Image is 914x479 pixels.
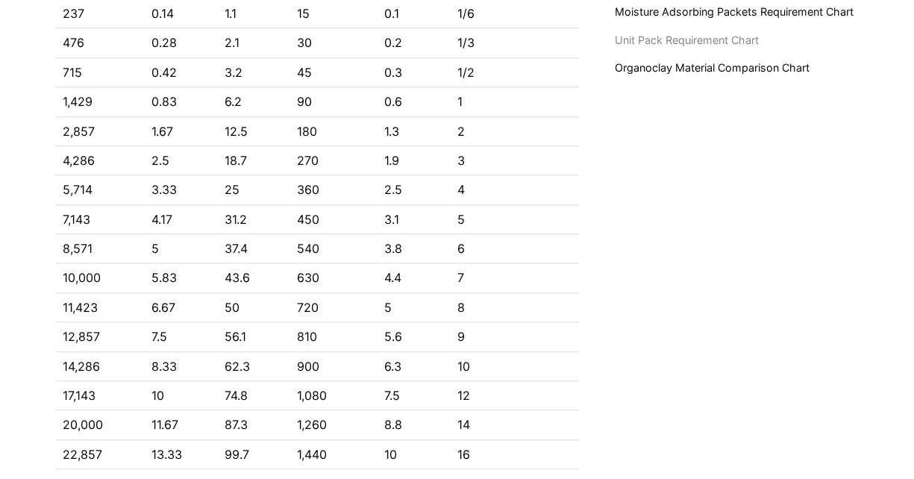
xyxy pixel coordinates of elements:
a: Moisture Adsorbing Packets Requirement Chart [615,4,854,20]
td: 3.2 [217,57,289,87]
td: 22,857 [55,439,144,469]
td: 270 [289,145,377,175]
td: 3.8 [377,234,449,263]
td: 630 [289,263,377,292]
td: 11.67 [143,410,217,439]
td: 360 [289,175,377,204]
td: 5,714 [55,175,144,204]
td: 14 [450,410,579,439]
td: 8.8 [377,410,449,439]
td: 99.7 [217,439,289,469]
td: 0.6 [377,87,449,116]
td: 25 [217,175,289,204]
td: 6.3 [377,351,449,381]
td: 62.3 [217,351,289,381]
td: 7.5 [377,381,449,410]
td: 180 [289,116,377,145]
td: 0.3 [377,57,449,87]
td: 87.3 [217,410,289,439]
td: 7.5 [143,322,217,351]
td: 56.1 [217,322,289,351]
td: 14,286 [55,351,144,381]
td: 30 [289,28,377,57]
td: 3 [450,145,579,175]
td: 12 [450,381,579,410]
td: 810 [289,322,377,351]
td: 10 [450,351,579,381]
td: 13.33 [143,439,217,469]
td: 1.3 [377,116,449,145]
td: 9 [450,322,579,351]
td: 12.5 [217,116,289,145]
td: 45 [289,57,377,87]
td: 5.6 [377,322,449,351]
td: 0.42 [143,57,217,87]
td: 4 [450,175,579,204]
td: 7 [450,263,579,292]
td: 2.5 [143,145,217,175]
td: 31.2 [217,204,289,234]
td: 12,857 [55,322,144,351]
td: 10,000 [55,263,144,292]
td: 6.2 [217,87,289,116]
td: 6.67 [143,292,217,322]
td: 900 [289,351,377,381]
td: 5 [377,292,449,322]
td: 43.6 [217,263,289,292]
td: 5 [450,204,579,234]
td: 8.33 [143,351,217,381]
td: 74.8 [217,381,289,410]
td: 450 [289,204,377,234]
td: 1,429 [55,87,144,116]
td: 476 [55,28,144,57]
td: 16 [450,439,579,469]
td: 17,143 [55,381,144,410]
td: 4,286 [55,145,144,175]
td: 1,080 [289,381,377,410]
td: 0.83 [143,87,217,116]
td: 0.2 [377,28,449,57]
td: 11,423 [55,292,144,322]
td: 1/2 [450,57,579,87]
td: 1,440 [289,439,377,469]
td: 3.33 [143,175,217,204]
td: 715 [55,57,144,87]
td: 540 [289,234,377,263]
td: 6 [450,234,579,263]
td: 4.4 [377,263,449,292]
td: 1.67 [143,116,217,145]
td: 720 [289,292,377,322]
td: 4.17 [143,204,217,234]
td: 5.83 [143,263,217,292]
td: 2.5 [377,175,449,204]
td: 1 [450,87,579,116]
td: 8,571 [55,234,144,263]
td: 10 [377,439,449,469]
td: 0.28 [143,28,217,57]
td: 1,260 [289,410,377,439]
td: 2,857 [55,116,144,145]
a: Organoclay Material Comparison Chart [615,60,810,76]
td: 8 [450,292,579,322]
td: 20,000 [55,410,144,439]
td: 5 [143,234,217,263]
td: 1/3 [450,28,579,57]
td: 50 [217,292,289,322]
td: 10 [143,381,217,410]
td: 7,143 [55,204,144,234]
td: 2.1 [217,28,289,57]
td: 1.9 [377,145,449,175]
a: Unit Pack Requirement Chart [615,32,759,48]
td: 18.7 [217,145,289,175]
td: 2 [450,116,579,145]
td: 37.4 [217,234,289,263]
td: 90 [289,87,377,116]
td: 3.1 [377,204,449,234]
